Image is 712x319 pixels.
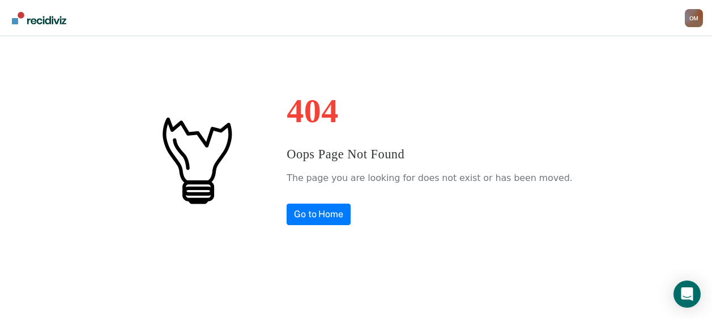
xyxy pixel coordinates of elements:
[287,204,351,225] a: Go to Home
[673,281,701,308] div: Open Intercom Messenger
[685,9,703,27] div: O M
[139,103,253,216] img: #
[685,9,703,27] button: Profile dropdown button
[12,12,66,24] img: Recidiviz
[287,145,572,164] h3: Oops Page Not Found
[287,94,572,128] h1: 404
[287,170,572,187] p: The page you are looking for does not exist or has been moved.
